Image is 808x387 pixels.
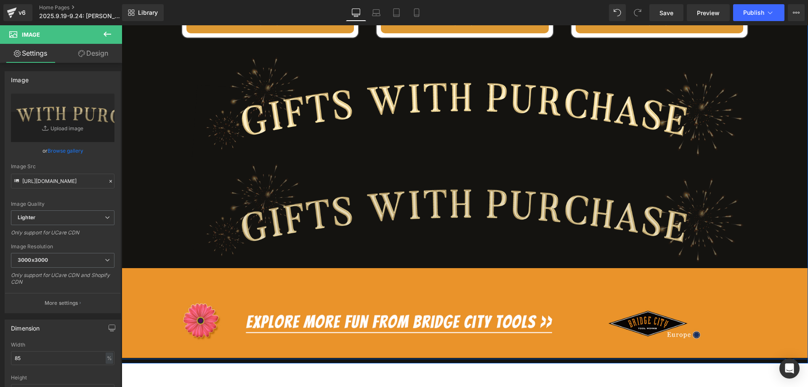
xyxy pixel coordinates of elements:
[629,4,646,21] button: Redo
[17,7,27,18] div: v6
[138,9,158,16] span: Library
[366,4,386,21] a: Laptop
[11,174,114,188] input: Link
[743,9,764,16] span: Publish
[11,351,114,365] input: auto
[106,352,113,364] div: %
[407,4,427,21] a: Mobile
[63,44,124,63] a: Design
[697,8,720,17] span: Preview
[11,244,114,250] div: Image Resolution
[18,257,48,263] b: 3000x3000
[788,4,805,21] button: More
[48,143,83,158] a: Browse gallery
[45,299,78,307] p: More settings
[779,358,800,379] div: Open Intercom Messenger
[687,4,730,21] a: Preview
[122,4,164,21] a: New Library
[11,342,114,348] div: Width
[733,4,784,21] button: Publish
[18,214,35,220] b: Lighter
[11,201,114,207] div: Image Quality
[346,4,366,21] a: Desktop
[11,320,40,332] div: Dimension
[39,13,120,19] span: 2025.9.19-9.24: [PERSON_NAME] 26-jähriges Jubiläum
[11,72,29,83] div: Image
[11,164,114,169] div: Image Src
[11,229,114,242] div: Only support for UCare CDN
[11,272,114,291] div: Only support for UCare CDN and Shopify CDN
[5,293,120,313] button: More settings
[659,8,673,17] span: Save
[3,4,32,21] a: v6
[11,146,114,155] div: or
[39,4,136,11] a: Home Pages
[609,4,626,21] button: Undo
[22,31,40,38] span: Image
[11,375,114,381] div: Height
[386,4,407,21] a: Tablet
